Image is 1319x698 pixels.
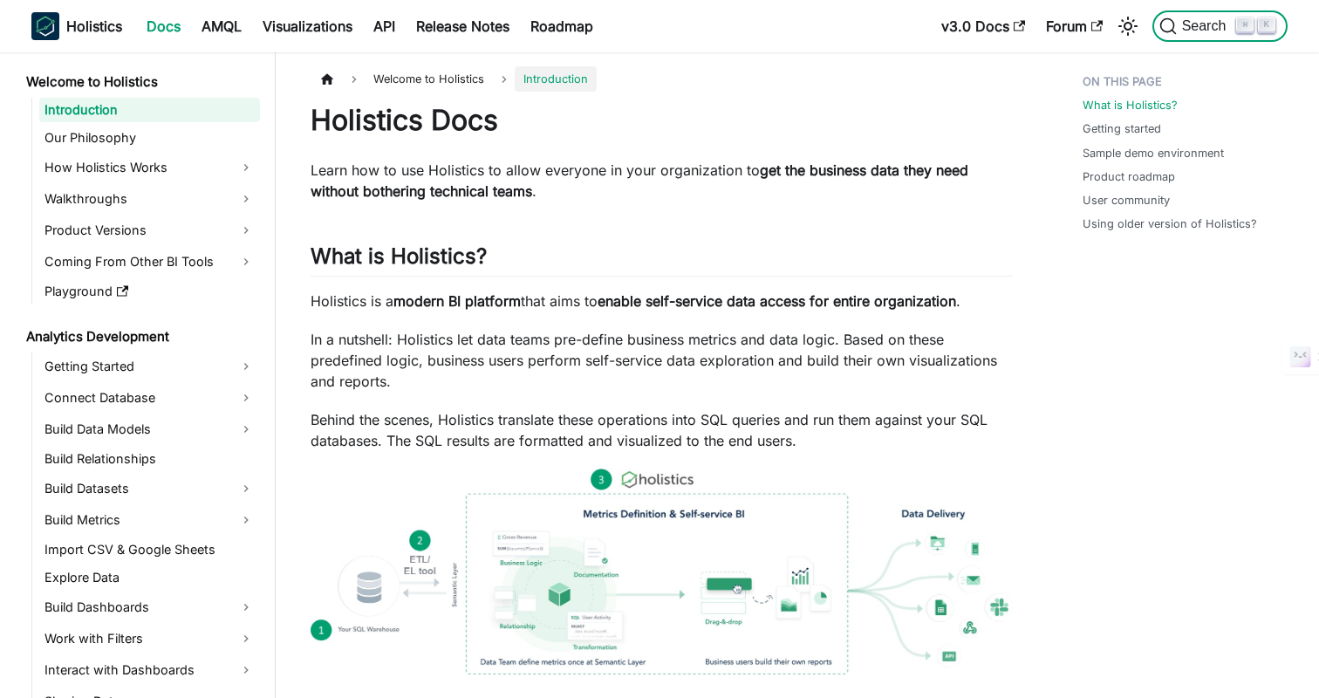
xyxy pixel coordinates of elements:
p: Behind the scenes, Holistics translate these operations into SQL queries and run them against you... [311,409,1013,451]
a: Docs [136,12,191,40]
a: Roadmap [520,12,604,40]
a: How Holistics Works [39,154,260,181]
a: Our Philosophy [39,126,260,150]
a: Product Versions [39,216,260,244]
a: Welcome to Holistics [21,70,260,94]
h2: What is Holistics? [311,243,1013,277]
a: Forum [1035,12,1113,40]
a: Build Dashboards [39,593,260,621]
nav: Breadcrumbs [311,66,1013,92]
a: Getting started [1083,120,1161,137]
a: Home page [311,66,344,92]
a: Getting Started [39,352,260,380]
a: Build Metrics [39,506,260,534]
p: Learn how to use Holistics to allow everyone in your organization to . [311,160,1013,202]
a: Using older version of Holistics? [1083,216,1257,232]
span: Introduction [515,66,597,92]
a: Import CSV & Google Sheets [39,537,260,562]
a: Explore Data [39,565,260,590]
a: Build Datasets [39,475,260,503]
a: Sample demo environment [1083,145,1224,161]
a: Release Notes [406,12,520,40]
button: Switch between dark and light mode (currently light mode) [1114,12,1142,40]
a: Build Relationships [39,447,260,471]
a: User community [1083,192,1170,209]
strong: modern BI platform [393,292,521,310]
a: v3.0 Docs [931,12,1035,40]
kbd: K [1258,17,1275,33]
a: Coming From Other BI Tools [39,248,260,276]
a: Playground [39,279,260,304]
p: In a nutshell: Holistics let data teams pre-define business metrics and data logic. Based on thes... [311,329,1013,392]
img: How Holistics fits in your Data Stack [311,469,1013,674]
a: Build Data Models [39,415,260,443]
a: AMQL [191,12,252,40]
a: Interact with Dashboards [39,656,260,684]
a: API [363,12,406,40]
b: Holistics [66,16,122,37]
kbd: ⌘ [1236,17,1254,33]
a: Visualizations [252,12,363,40]
button: Search (Command+K) [1152,10,1288,42]
a: Analytics Development [21,325,260,349]
h1: Holistics Docs [311,103,1013,138]
a: HolisticsHolistics [31,12,122,40]
span: Welcome to Holistics [365,66,493,92]
a: Work with Filters [39,625,260,653]
strong: enable self-service data access for entire organization [598,292,956,310]
a: What is Holistics? [1083,97,1178,113]
img: Holistics [31,12,59,40]
a: Walkthroughs [39,185,260,213]
span: Search [1177,18,1237,34]
a: Product roadmap [1083,168,1175,185]
a: Introduction [39,98,260,122]
p: Holistics is a that aims to . [311,291,1013,311]
nav: Docs sidebar [14,52,276,698]
a: Connect Database [39,384,260,412]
